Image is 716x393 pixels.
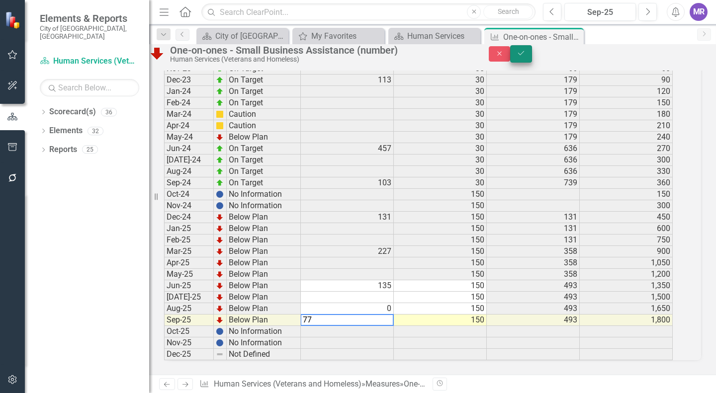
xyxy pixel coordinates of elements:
td: 150 [394,200,487,212]
td: 227 [301,246,394,257]
a: Human Services [391,30,478,42]
button: MR [690,3,708,21]
div: My Favorites [311,30,382,42]
div: Human Services (Veterans and Homeless) [170,56,469,63]
td: 179 [487,97,580,109]
td: 457 [301,143,394,155]
td: 210 [580,120,673,132]
a: Measures [365,379,400,389]
td: 1,500 [580,292,673,303]
td: On Target [227,177,301,189]
td: Dec-23 [164,75,214,86]
td: On Target [227,75,301,86]
td: 30 [394,132,487,143]
td: Below Plan [227,235,301,246]
img: TnMDeAgwAPMxUmUi88jYAAAAAElFTkSuQmCC [216,133,224,141]
td: On Target [227,97,301,109]
td: 300 [580,200,673,212]
span: Search [498,7,519,15]
td: 150 [580,189,673,200]
div: One-on-ones - Small Business Assistance (number) [404,379,582,389]
td: 30 [394,97,487,109]
img: TnMDeAgwAPMxUmUi88jYAAAAAElFTkSuQmCC [216,270,224,278]
td: 493 [487,280,580,292]
td: 636 [487,166,580,177]
td: 1,650 [580,303,673,314]
td: Nov-24 [164,200,214,212]
td: 636 [487,155,580,166]
span: Elements & Reports [40,12,139,24]
td: 135 [301,280,394,292]
td: Sep-25 [164,314,214,326]
td: Below Plan [227,223,301,235]
td: 600 [580,223,673,235]
td: 1,800 [580,314,673,326]
td: 358 [487,257,580,269]
a: Elements [49,125,83,137]
td: 1,200 [580,269,673,280]
td: Mar-24 [164,109,214,120]
img: TnMDeAgwAPMxUmUi88jYAAAAAElFTkSuQmCC [216,282,224,290]
td: Not Defined [227,349,301,360]
td: 150 [394,303,487,314]
td: 179 [487,120,580,132]
td: 1,350 [580,280,673,292]
img: TnMDeAgwAPMxUmUi88jYAAAAAElFTkSuQmCC [216,293,224,301]
td: 150 [394,212,487,223]
td: On Target [227,166,301,177]
td: 179 [487,75,580,86]
img: cBAA0RP0Y6D5n+AAAAAElFTkSuQmCC [216,110,224,118]
td: 179 [487,132,580,143]
td: Aug-25 [164,303,214,314]
td: Below Plan [227,314,301,326]
td: [DATE]-25 [164,292,214,303]
td: Below Plan [227,269,301,280]
td: Caution [227,120,301,132]
input: Search Below... [40,79,139,96]
td: 150 [394,269,487,280]
td: Jan-24 [164,86,214,97]
td: 636 [487,143,580,155]
td: Below Plan [227,212,301,223]
td: Jan-25 [164,223,214,235]
a: Reports [49,144,77,156]
a: City of [GEOGRAPHIC_DATA] [199,30,286,42]
div: 32 [88,127,103,135]
td: 493 [487,292,580,303]
div: Sep-25 [568,6,632,18]
td: On Target [227,155,301,166]
img: TnMDeAgwAPMxUmUi88jYAAAAAElFTkSuQmCC [216,236,224,244]
td: Jun-25 [164,280,214,292]
td: 30 [394,143,487,155]
td: Oct-25 [164,326,214,337]
td: Below Plan [227,303,301,314]
td: Below Plan [227,132,301,143]
td: Dec-25 [164,349,214,360]
td: 131 [487,223,580,235]
td: 113 [301,75,394,86]
td: No Information [227,337,301,349]
img: TnMDeAgwAPMxUmUi88jYAAAAAElFTkSuQmCC [216,213,224,221]
td: 1,050 [580,257,673,269]
td: Sep-24 [164,177,214,189]
td: 30 [394,109,487,120]
td: Feb-25 [164,235,214,246]
td: Apr-24 [164,120,214,132]
img: TnMDeAgwAPMxUmUi88jYAAAAAElFTkSuQmCC [216,305,224,313]
td: 360 [580,177,673,189]
div: 36 [101,108,117,116]
td: No Information [227,200,301,212]
img: zOikAAAAAElFTkSuQmCC [216,76,224,84]
td: 900 [580,246,673,257]
td: 150 [394,235,487,246]
td: 330 [580,166,673,177]
input: Search ClearPoint... [201,3,536,21]
td: 30 [394,166,487,177]
img: BgCOk07PiH71IgAAAABJRU5ErkJggg== [216,327,224,335]
td: 180 [580,109,673,120]
td: 103 [301,177,394,189]
img: zOikAAAAAElFTkSuQmCC [216,87,224,95]
td: Caution [227,109,301,120]
td: No Information [227,189,301,200]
